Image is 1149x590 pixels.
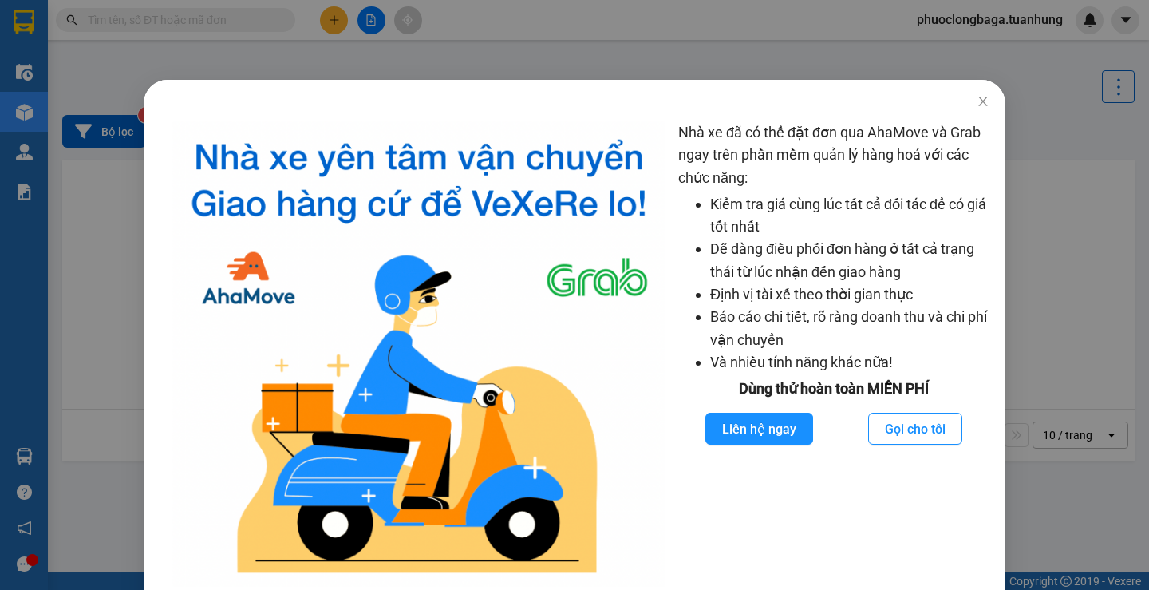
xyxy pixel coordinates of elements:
[961,80,1005,125] button: Close
[678,121,989,587] div: Nhà xe đã có thể đặt đơn qua AhaMove và Grab ngay trên phần mềm quản lý hàng hoá với các chức năng:
[710,283,989,306] li: Định vị tài xế theo thời gian thực
[977,95,989,108] span: close
[172,121,665,587] img: logo
[885,419,946,439] span: Gọi cho tôi
[722,419,796,439] span: Liên hệ ngay
[710,306,989,351] li: Báo cáo chi tiết, rõ ràng doanh thu và chi phí vận chuyển
[868,413,962,445] button: Gọi cho tôi
[710,193,989,239] li: Kiểm tra giá cùng lúc tất cả đối tác để có giá tốt nhất
[710,238,989,283] li: Dễ dàng điều phối đơn hàng ở tất cả trạng thái từ lúc nhận đến giao hàng
[710,351,989,374] li: Và nhiều tính năng khác nữa!
[705,413,813,445] button: Liên hệ ngay
[678,378,989,400] div: Dùng thử hoàn toàn MIỄN PHÍ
